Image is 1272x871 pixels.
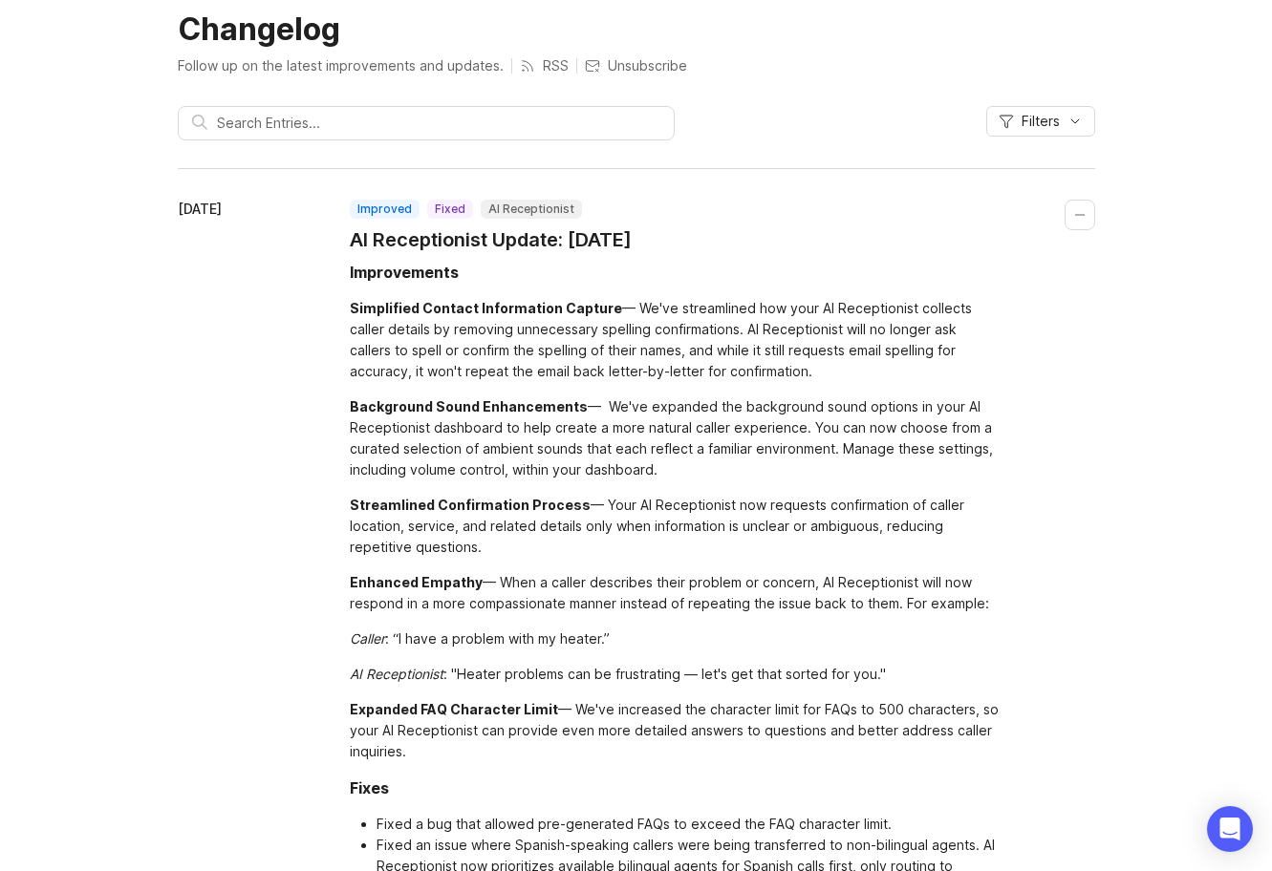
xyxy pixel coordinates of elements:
[350,630,385,647] div: Caller
[350,628,1000,649] div: : “I have a problem with my heater.”
[350,261,459,284] div: Improvements
[350,300,622,316] div: Simplified Contact Information Capture
[350,572,1000,614] div: — When a caller describes their problem or concern, AI Receptionist will now respond in a more co...
[1065,200,1095,230] button: Collapse changelog entry
[520,56,569,75] a: RSS
[986,106,1095,137] button: Filters
[350,664,1000,685] div: : "Heater problems can be frustrating — let's get that sorted for you."
[377,814,1000,835] li: Fixed a bug that allowed pre-generated FAQs to exceed the FAQ character limit.
[350,574,483,590] div: Enhanced Empathy
[350,497,591,513] div: Streamlined Confirmation Process
[350,776,389,799] div: Fixes
[350,396,1000,480] div: — We've expanded the background sound options in your AI Receptionist dashboard to help create a ...
[435,202,465,217] p: fixed
[350,666,443,682] div: AI Receptionist
[178,201,222,217] time: [DATE]
[1207,806,1253,852] div: Open Intercom Messenger
[178,11,1095,49] h1: Changelog
[350,495,1000,558] div: — Your AI Receptionist now requests confirmation of caller location, service, and related details...
[1022,112,1060,131] span: Filters
[585,56,687,75] button: Unsubscribe
[350,701,558,717] div: Expanded FAQ Character Limit
[178,56,504,75] p: Follow up on the latest improvements and updates.
[488,202,574,217] p: AI Receptionist
[357,202,412,217] p: improved
[350,298,1000,382] div: — We've streamlined how your AI Receptionist collects caller details by removing unnecessary spel...
[350,398,588,414] div: Background Sound Enhancements
[350,226,632,253] a: AI Receptionist Update: [DATE]
[543,56,569,75] p: RSS
[217,113,660,134] input: Search Entries...
[350,699,1000,762] div: — We've increased the character limit for FAQs to 500 characters, so your AI Receptionist can pro...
